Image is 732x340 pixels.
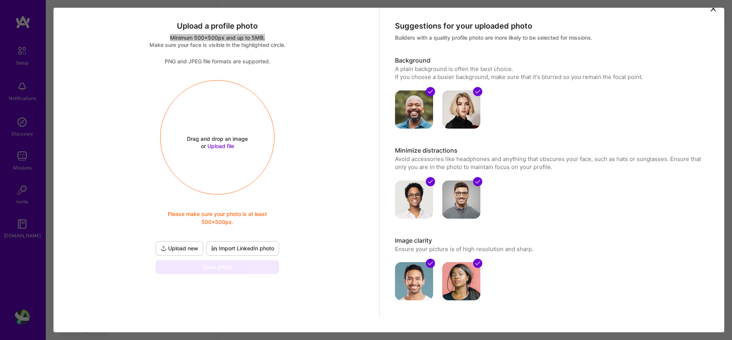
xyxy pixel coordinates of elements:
h3: Minimize distractions [395,147,707,155]
div: A plain background is often the best choice. [395,65,707,73]
img: avatar [395,180,433,219]
button: Upload new [156,241,203,256]
img: avatar [442,262,480,300]
div: If you choose a busier background, make sure that it's blurred so you remain the focal point. [395,73,707,81]
h3: Background [395,56,707,65]
div: Builders with a quality profile photo are more likely to be selected for missions. [395,34,707,41]
img: avatar [395,90,433,129]
img: avatar [395,262,433,300]
i: icon LinkedInDarkV2 [211,245,217,251]
i: icon UploadDark [161,245,167,251]
img: avatar [442,90,480,129]
span: Import LinkedIn photo [211,245,274,252]
div: Upload a profile photo [61,21,374,31]
button: Import LinkedIn photo [206,241,279,256]
div: Drag and drop an image or [185,135,250,150]
span: Upload file [207,143,234,149]
div: Make sure your face is visible in the highlighted circle. [61,41,374,48]
span: Please make sure your photo is at least 500x500px. [154,210,281,226]
img: avatar [442,180,480,219]
span: Upload new [161,245,198,252]
h3: Image clarity [395,237,707,245]
div: Minimum 500x500px and up to 5MB. [61,34,374,41]
p: Ensure your picture is of high resolution and sharp. [395,245,707,253]
div: Suggestions for your uploaded photo [395,21,707,31]
i: icon Upload [215,123,220,129]
div: Drag and drop an image or Upload filePlease make sure your photo is at least 500x500px.Upload new... [154,80,281,274]
div: PNG and JPEG file formats are supported. [61,58,374,65]
p: Avoid accessories like headphones and anything that obscures your face, such as hats or sunglasse... [395,155,707,171]
div: To import a profile photo add your LinkedIn URL to your profile. [206,241,279,256]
